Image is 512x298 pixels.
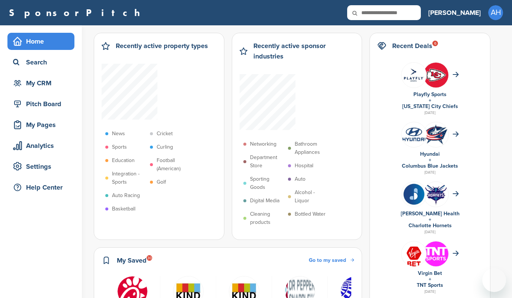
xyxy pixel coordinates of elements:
span: Go to my saved [309,257,346,263]
p: Education [112,156,135,165]
div: Analytics [11,139,74,152]
iframe: Button to launch messaging window [482,268,506,292]
a: My CRM [7,74,74,92]
p: Basketball [112,205,135,213]
p: Sporting Goods [250,175,284,191]
img: Open uri20141112 64162 gkv2an?1415811476 [423,182,448,206]
p: Networking [250,140,276,148]
div: Pitch Board [11,97,74,111]
img: P2pgsm4u 400x400 [401,63,426,88]
a: Settings [7,158,74,175]
a: My Pages [7,116,74,133]
p: Auto [295,175,305,183]
a: TNT Sports [417,282,443,288]
a: + [429,97,431,104]
a: [PERSON_NAME] [428,4,481,21]
a: + [429,157,431,163]
p: Cricket [157,130,173,138]
a: Go to my saved [309,256,354,264]
p: Department Store [250,153,284,170]
h2: Recently active sponsor industries [253,41,354,61]
p: Cleaning products [250,210,284,226]
a: Virgin Bet [418,270,442,276]
div: 30 [147,255,152,261]
p: Golf [157,178,166,186]
p: Curling [157,143,173,151]
div: My CRM [11,76,74,90]
h2: My Saved [117,255,147,266]
a: Help Center [7,179,74,196]
div: 6 [432,41,438,46]
p: Integration - Sports [112,170,146,186]
p: Football (American) [157,156,191,173]
div: [DATE] [377,288,483,295]
div: [DATE] [377,229,483,235]
img: Screen shot 2016 08 15 at 1.23.01 pm [401,126,426,143]
div: Search [11,56,74,69]
h2: Recently active property types [116,41,208,51]
a: [US_STATE] City Chiefs [402,103,458,110]
p: Bathroom Appliances [295,140,329,156]
a: + [429,276,431,282]
img: Images (26) [401,241,426,272]
a: Columbus Blue Jackets [402,163,458,169]
a: Home [7,33,74,50]
h3: [PERSON_NAME] [428,7,481,18]
a: Analytics [7,137,74,154]
p: Digital Media [250,197,279,205]
a: Search [7,54,74,71]
div: Home [11,35,74,48]
img: Cap rx logo [401,182,426,207]
div: My Pages [11,118,74,131]
a: Charlotte Hornets [409,222,452,229]
div: Settings [11,160,74,173]
p: Bottled Water [295,210,326,218]
div: [DATE] [377,110,483,116]
div: Help Center [11,181,74,194]
div: [DATE] [377,169,483,176]
p: Alcohol - Liquor [295,188,329,205]
img: Tbqh4hox 400x400 [423,63,448,88]
img: Open uri20141112 64162 6w5wq4?1415811489 [423,124,448,145]
p: Hospital [295,162,313,170]
a: SponsorPitch [9,8,145,18]
a: [PERSON_NAME] Health [401,210,460,217]
span: AH [488,5,503,20]
h2: Recent Deals [392,41,432,51]
p: Sports [112,143,127,151]
a: Pitch Board [7,95,74,112]
a: Playfly Sports [413,91,447,98]
p: Auto Racing [112,191,140,200]
a: + [429,216,431,223]
img: Qiv8dqs7 400x400 [423,241,448,266]
a: Hyundai [420,151,440,157]
p: News [112,130,125,138]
